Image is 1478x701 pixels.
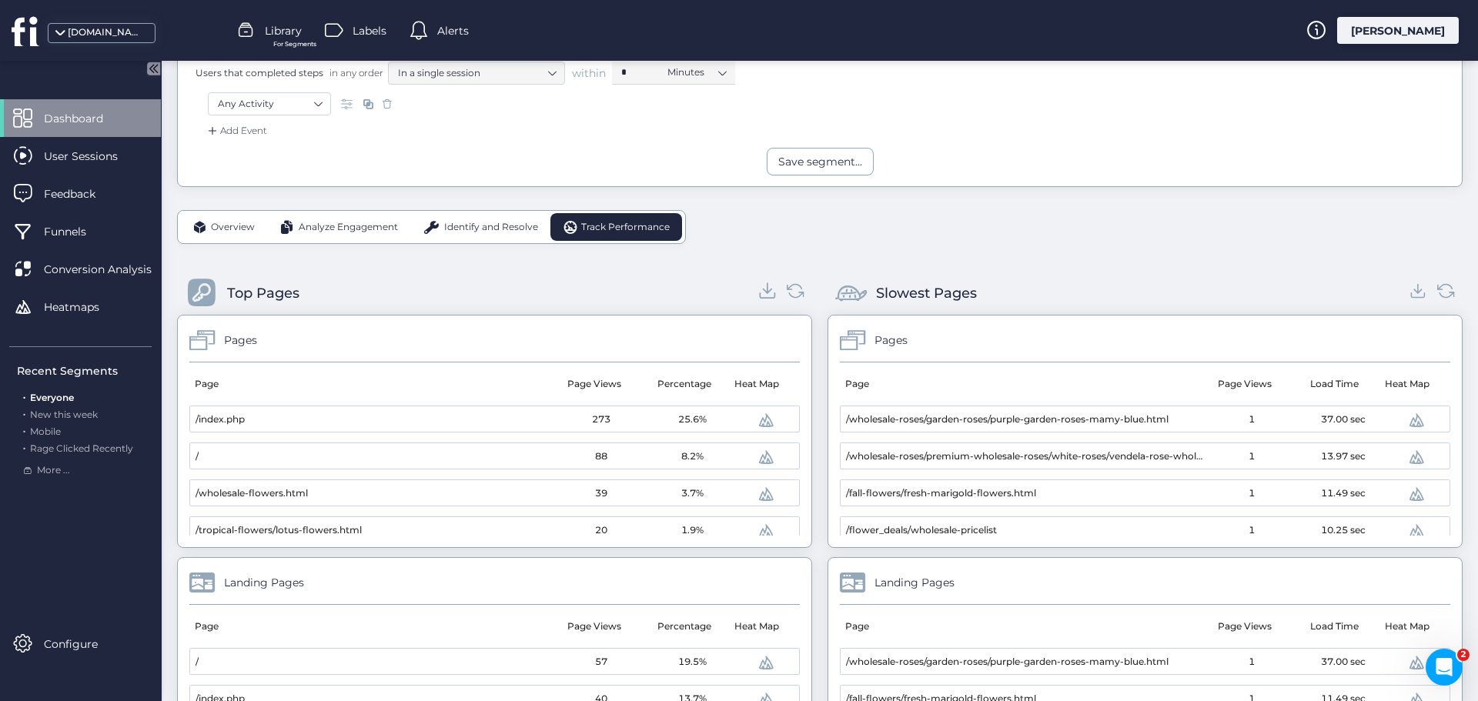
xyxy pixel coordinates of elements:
[1379,605,1440,648] mat-header-cell: Heat Map
[196,523,362,538] span: /tropical-flowers/lotus-flowers.html
[1289,362,1379,406] mat-header-cell: Load Time
[592,412,610,427] span: 273
[1321,412,1366,427] span: 37.00 sec
[37,463,70,478] span: More ...
[437,22,469,39] span: Alerts
[30,409,98,420] span: New this week
[874,332,908,349] div: Pages
[667,61,726,84] nz-select-item: Minutes
[1321,449,1366,464] span: 13.97 sec
[44,110,126,127] span: Dashboard
[778,153,862,170] div: Save segment...
[211,220,255,235] span: Overview
[681,449,704,464] span: 8.2%
[549,605,639,648] mat-header-cell: Page Views
[326,66,383,79] span: in any order
[196,412,245,427] span: /index.php
[196,655,199,669] span: /
[227,282,299,304] div: Top Pages
[572,65,606,81] span: within
[196,449,199,464] span: /
[353,22,386,39] span: Labels
[678,412,707,427] span: 25.6%
[1379,362,1440,406] mat-header-cell: Heat Map
[44,223,109,240] span: Funnels
[189,605,549,648] mat-header-cell: Page
[846,412,1169,427] span: /wholesale-roses/garden-roses/purple-garden-roses-mamy-blue.html
[678,655,707,669] span: 19.5%
[876,282,977,304] div: Slowest Pages
[846,449,1206,464] span: /wholesale-roses/premium-wholesale-roses/white-roses/vendela-rose-wholesale-flower.html
[23,406,25,420] span: .
[44,148,141,165] span: User Sessions
[1199,362,1289,406] mat-header-cell: Page Views
[299,220,398,235] span: Analyze Engagement
[581,220,670,235] span: Track Performance
[196,486,308,501] span: /wholesale-flowers.html
[846,486,1036,501] span: /fall-flowers/fresh-marigold-flowers.html
[224,574,304,591] div: Landing Pages
[1337,17,1459,44] div: [PERSON_NAME]
[1199,605,1289,648] mat-header-cell: Page Views
[189,362,549,406] mat-header-cell: Page
[218,92,321,115] nz-select-item: Any Activity
[874,574,955,591] div: Landing Pages
[1289,605,1379,648] mat-header-cell: Load Time
[840,362,1199,406] mat-header-cell: Page
[846,655,1169,669] span: /wholesale-roses/garden-roses/purple-garden-roses-mamy-blue.html
[840,605,1199,648] mat-header-cell: Page
[846,523,997,538] span: /flower_deals/wholesale-pricelist
[265,22,302,39] span: Library
[681,486,704,501] span: 3.7%
[595,655,607,669] span: 57
[17,362,152,379] div: Recent Segments
[30,426,61,437] span: Mobile
[44,299,122,315] span: Heatmaps
[23,422,25,437] span: .
[595,486,607,501] span: 39
[205,123,267,139] div: Add Event
[44,636,121,653] span: Configure
[1249,486,1255,501] span: 1
[1321,655,1366,669] span: 37.00 sec
[44,185,119,202] span: Feedback
[23,389,25,403] span: .
[444,220,538,235] span: Identify and Resolve
[1321,523,1366,538] span: 10.25 sec
[681,523,704,538] span: 1.9%
[30,392,74,403] span: Everyone
[30,442,133,454] span: Rage Clicked Recently
[595,523,607,538] span: 20
[68,25,145,40] div: [DOMAIN_NAME]
[1249,449,1255,464] span: 1
[1321,486,1366,501] span: 11.49 sec
[639,605,729,648] mat-header-cell: Percentage
[729,605,789,648] mat-header-cell: Heat Map
[595,449,607,464] span: 88
[1249,655,1255,669] span: 1
[44,261,175,278] span: Conversion Analysis
[23,439,25,454] span: .
[1249,412,1255,427] span: 1
[1457,649,1470,661] span: 2
[1426,649,1463,686] iframe: Intercom live chat
[273,39,316,49] span: For Segments
[196,66,323,79] span: Users that completed steps
[398,62,555,85] nz-select-item: In a single session
[549,362,639,406] mat-header-cell: Page Views
[1249,523,1255,538] span: 1
[224,332,257,349] div: Pages
[639,362,729,406] mat-header-cell: Percentage
[729,362,789,406] mat-header-cell: Heat Map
